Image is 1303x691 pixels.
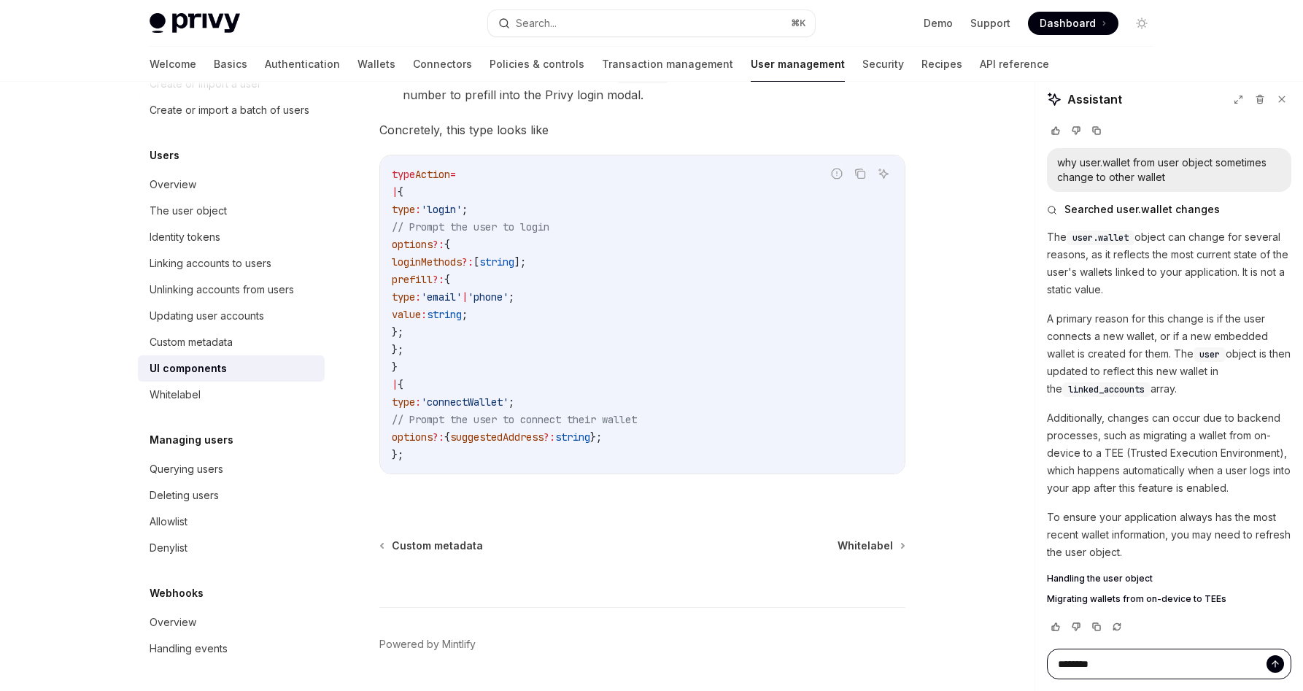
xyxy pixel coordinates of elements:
button: Searched user.wallet changes [1047,202,1291,217]
a: Transaction management [602,47,733,82]
span: loginMethods [392,255,462,269]
a: Dashboard [1028,12,1118,35]
span: Assistant [1067,90,1122,108]
span: | [462,290,468,304]
div: why user.wallet from user object sometimes change to other wallet [1057,155,1281,185]
button: Send message [1267,655,1284,673]
a: Authentication [265,47,340,82]
button: Vote that response was good [1047,123,1064,138]
a: Wallets [357,47,395,82]
a: Unlinking accounts from users [138,277,325,303]
a: Handling events [138,636,325,662]
span: : [415,203,421,216]
textarea: Ask a question... [1047,649,1291,679]
button: Ask AI [874,164,893,183]
span: : [415,395,421,409]
button: Copy the contents from the code block [851,164,870,183]
span: type [392,395,415,409]
a: Handling the user object [1047,573,1291,584]
span: ?: [462,255,473,269]
a: User management [751,47,845,82]
button: Vote that response was not good [1067,123,1085,138]
span: Concretely, this type looks like [379,120,905,140]
span: }; [392,448,403,461]
p: To ensure your application always has the most recent wallet information, you may need to refresh... [1047,509,1291,561]
span: string [479,255,514,269]
span: string [427,308,462,321]
span: ]; [514,255,526,269]
span: ?: [544,431,555,444]
div: Search... [516,15,557,32]
div: Unlinking accounts from users [150,281,294,298]
span: options [392,431,433,444]
a: Whitelabel [138,382,325,408]
span: user.wallet [1072,232,1129,244]
a: Custom metadata [381,538,483,553]
h5: Users [150,147,179,164]
div: Allowlist [150,513,187,530]
span: { [398,185,403,198]
span: 'email' [421,290,462,304]
span: Whitelabel [838,538,893,553]
span: string [555,431,590,444]
span: ?: [433,238,444,251]
span: suggestedAddress [450,431,544,444]
div: Updating user accounts [150,307,264,325]
span: Handling the user object [1047,573,1153,584]
a: Denylist [138,535,325,561]
span: : [415,290,421,304]
span: { [444,273,450,286]
a: Welcome [150,47,196,82]
a: Linking accounts to users [138,250,325,277]
div: Deleting users [150,487,219,504]
div: Custom metadata [150,333,233,351]
button: Reload last chat [1108,619,1126,634]
div: Whitelabel [150,386,201,404]
a: Demo [924,16,953,31]
a: Create or import a batch of users [138,97,325,123]
span: 'login' [421,203,462,216]
span: // Prompt the user to login [392,220,549,233]
span: | [392,378,398,391]
span: { [444,431,450,444]
a: Allowlist [138,509,325,535]
span: type [392,203,415,216]
div: Overview [150,614,196,631]
span: ; [509,395,514,409]
div: Denylist [150,539,187,557]
p: Additionally, changes can occur due to backend processes, such as migrating a wallet from on-devi... [1047,409,1291,497]
span: ; [509,290,514,304]
div: Identity tokens [150,228,220,246]
button: Search...⌘K [488,10,815,36]
a: Basics [214,47,247,82]
a: Recipes [921,47,962,82]
a: Updating user accounts [138,303,325,329]
a: Deleting users [138,482,325,509]
button: Report incorrect code [827,164,846,183]
span: type [392,168,415,181]
span: }; [392,325,403,339]
code: prefill [616,67,669,83]
a: Identity tokens [138,224,325,250]
div: Create or import a batch of users [150,101,309,119]
a: Custom metadata [138,329,325,355]
span: type [392,290,415,304]
span: }; [392,343,403,356]
span: }; [590,431,602,444]
a: Powered by Mintlify [379,637,476,652]
div: Overview [150,176,196,193]
span: [ [473,255,479,269]
span: { [444,238,450,251]
h5: Managing users [150,431,233,449]
h5: Webhooks [150,584,204,602]
div: Handling events [150,640,228,657]
button: Vote that response was not good [1067,619,1085,634]
span: Migrating wallets from on-device to TEEs [1047,593,1226,605]
span: } [392,360,398,374]
span: 'connectWallet' [421,395,509,409]
span: Action [415,168,450,181]
a: Policies & controls [490,47,584,82]
span: = [450,168,456,181]
span: // Prompt the user to connect their wallet [392,413,637,426]
img: light logo [150,13,240,34]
